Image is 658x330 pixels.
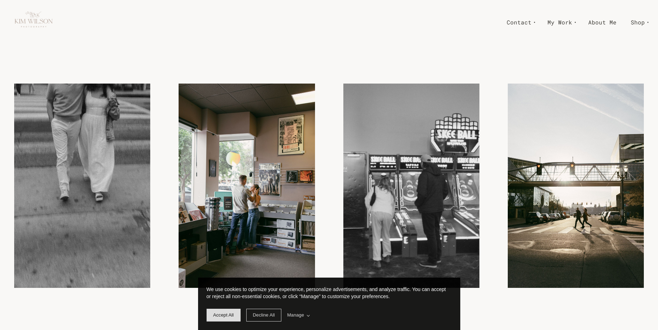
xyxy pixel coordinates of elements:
span: Shop [631,17,645,27]
a: Contact [500,16,540,28]
span: We use cookies to optimize your experience, personalize advertisements, and analyze traffic. You ... [207,286,446,299]
div: cookieconsent [198,278,460,330]
a: Shop [624,16,654,28]
a: My Work [540,16,581,28]
img: c29ab47c03a00ef2260b2009e6d4fa1a-16d07896-1500.jpg [343,84,479,288]
span: Manage [287,312,309,319]
img: Kim Wilson Photography [14,3,53,42]
span: My Work [547,17,572,27]
span: allow cookie message [207,309,241,322]
span: deny cookie message [246,309,282,322]
img: 1I0A0155-0c543ec2-1500.jpg [508,84,644,288]
span: Contact [507,17,532,27]
span: Decline All [253,312,275,318]
a: About Me [581,16,624,28]
span: Accept All [213,312,234,318]
img: 256A1853-2b73c96e-1500.jpeg [179,84,315,288]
